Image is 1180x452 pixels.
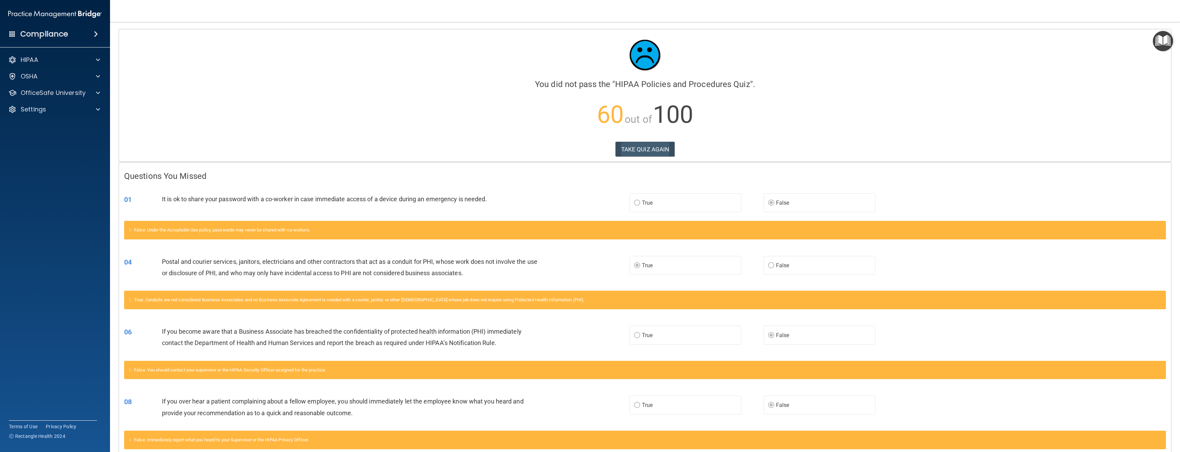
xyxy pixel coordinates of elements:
[124,80,1166,89] h4: You did not pass the " ".
[634,263,640,268] input: True
[162,195,487,203] span: It is ok to share your password with a co-worker in case immediate access of a device during an e...
[21,72,38,80] p: OSHA
[21,105,46,114] p: Settings
[124,258,132,266] span: 04
[634,333,640,338] input: True
[8,72,100,80] a: OSHA
[776,332,789,338] span: False
[642,200,653,206] span: True
[46,423,77,430] a: Privacy Policy
[134,367,326,373] span: False. You should contact your supervisor or the HIPAA Security Officer assigned for the practice.
[124,398,132,406] span: 08
[21,89,86,97] p: OfficeSafe University
[642,402,653,408] span: True
[768,403,774,408] input: False
[776,262,789,269] span: False
[134,297,584,302] span: True. Conduits are not considered Business Associates and no Business Associate Agreement is need...
[134,437,309,442] span: False. Immediately report what you heard to your Supervisor or the HIPAA Privacy Officer.
[776,200,789,206] span: False
[768,263,774,268] input: False
[615,142,675,157] button: TAKE QUIZ AGAIN
[8,56,100,64] a: HIPAA
[642,262,653,269] span: True
[615,79,750,89] span: HIPAA Policies and Procedures Quiz
[8,7,102,21] img: PMB logo
[162,328,522,346] span: If you become aware that a Business Associate has breached the confidentiality of protected healt...
[9,423,37,430] a: Terms of Use
[162,398,524,416] span: If you over hear a patient complaining about a fellow employee, you should immediately let the em...
[624,34,666,76] img: sad_face.ecc698e2.jpg
[21,56,38,64] p: HIPAA
[642,332,653,338] span: True
[124,195,132,204] span: 01
[1153,31,1173,51] button: Open Resource Center
[634,201,640,206] input: True
[634,403,640,408] input: True
[162,258,537,277] span: Postal and courier services, janitors, electricians and other contractors that act as a conduit f...
[653,100,693,129] span: 100
[134,227,310,233] span: False. Under the Acceptable Use policy, passwords may never be shared with co-workers.
[625,113,652,125] span: out of
[8,89,100,97] a: OfficeSafe University
[768,333,774,338] input: False
[597,100,624,129] span: 60
[8,105,100,114] a: Settings
[20,29,68,39] h4: Compliance
[124,172,1166,181] h4: Questions You Missed
[124,328,132,336] span: 06
[776,402,789,408] span: False
[768,201,774,206] input: False
[9,433,65,440] span: Ⓒ Rectangle Health 2024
